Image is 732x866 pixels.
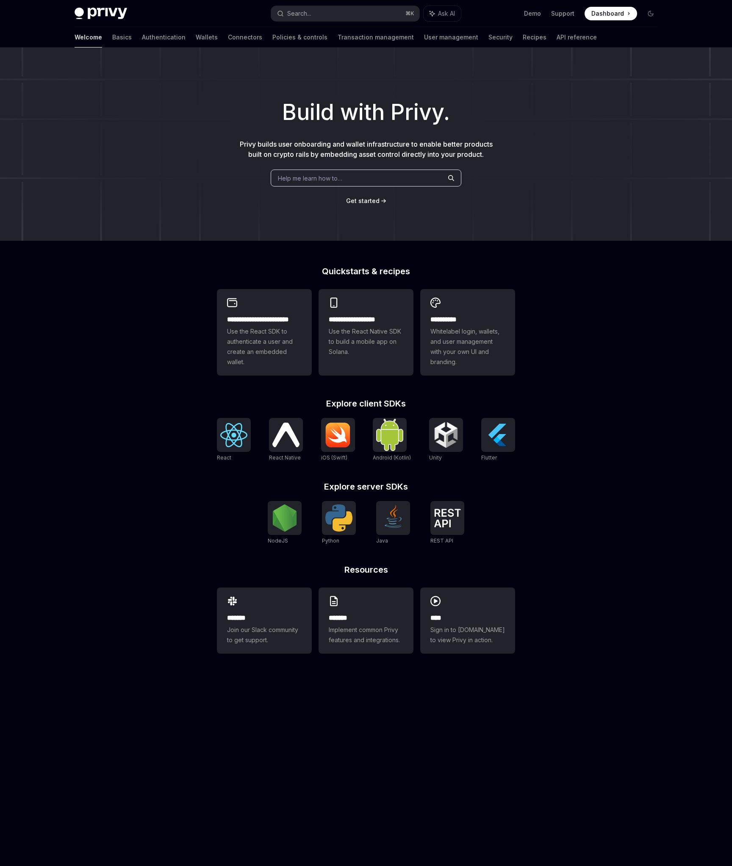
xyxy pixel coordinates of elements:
span: Python [322,537,339,544]
a: ReactReact [217,418,251,462]
h1: Build with Privy. [14,96,718,129]
a: **** *****Whitelabel login, wallets, and user management with your own UI and branding. [420,289,515,376]
a: Welcome [75,27,102,47]
span: Java [376,537,388,544]
a: User management [424,27,478,47]
a: JavaJava [376,501,410,545]
a: ****Sign in to [DOMAIN_NAME] to view Privy in action. [420,588,515,654]
img: Unity [433,421,460,448]
img: NodeJS [271,504,298,532]
a: Demo [524,9,541,18]
a: Get started [346,197,380,205]
span: REST API [430,537,453,544]
a: API reference [557,27,597,47]
h2: Explore client SDKs [217,399,515,408]
img: Python [325,504,352,532]
button: Ask AI [424,6,461,21]
a: **** **Implement common Privy features and integrations. [319,588,413,654]
span: Whitelabel login, wallets, and user management with your own UI and branding. [430,326,505,367]
a: Basics [112,27,132,47]
span: Unity [429,454,442,461]
span: React [217,454,231,461]
a: NodeJSNodeJS [268,501,302,545]
a: UnityUnity [429,418,463,462]
span: Flutter [481,454,497,461]
span: Dashboard [591,9,624,18]
span: Android (Kotlin) [373,454,411,461]
span: Use the React SDK to authenticate a user and create an embedded wallet. [227,326,302,367]
img: iOS (Swift) [324,422,352,448]
img: Java [380,504,407,532]
span: iOS (Swift) [321,454,347,461]
img: Android (Kotlin) [376,419,403,451]
img: React Native [272,423,299,447]
img: React [220,423,247,447]
span: NodeJS [268,537,288,544]
a: FlutterFlutter [481,418,515,462]
a: Security [488,27,513,47]
img: Flutter [485,421,512,448]
a: Android (Kotlin)Android (Kotlin) [373,418,411,462]
span: Use the React Native SDK to build a mobile app on Solana. [329,326,403,357]
a: Authentication [142,27,186,47]
a: Dashboard [585,7,637,20]
a: React NativeReact Native [269,418,303,462]
a: Support [551,9,574,18]
a: Policies & controls [272,27,327,47]
h2: Quickstarts & recipes [217,267,515,276]
span: Privy builds user onboarding and wallet infrastructure to enable better products built on crypto ... [240,140,493,159]
a: **** **Join our Slack community to get support. [217,588,312,654]
a: Wallets [196,27,218,47]
span: Help me learn how to… [278,174,342,183]
button: Search...⌘K [271,6,419,21]
span: ⌘ K [405,10,414,17]
button: Toggle dark mode [644,7,657,20]
img: REST API [434,509,461,527]
span: React Native [269,454,301,461]
a: REST APIREST API [430,501,464,545]
span: Get started [346,197,380,204]
a: iOS (Swift)iOS (Swift) [321,418,355,462]
a: Transaction management [338,27,414,47]
a: Recipes [523,27,546,47]
span: Join our Slack community to get support. [227,625,302,645]
a: PythonPython [322,501,356,545]
h2: Explore server SDKs [217,482,515,491]
div: Search... [287,8,311,19]
img: dark logo [75,8,127,19]
span: Ask AI [438,9,455,18]
a: **** **** **** ***Use the React Native SDK to build a mobile app on Solana. [319,289,413,376]
span: Implement common Privy features and integrations. [329,625,403,645]
h2: Resources [217,565,515,574]
a: Connectors [228,27,262,47]
span: Sign in to [DOMAIN_NAME] to view Privy in action. [430,625,505,645]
